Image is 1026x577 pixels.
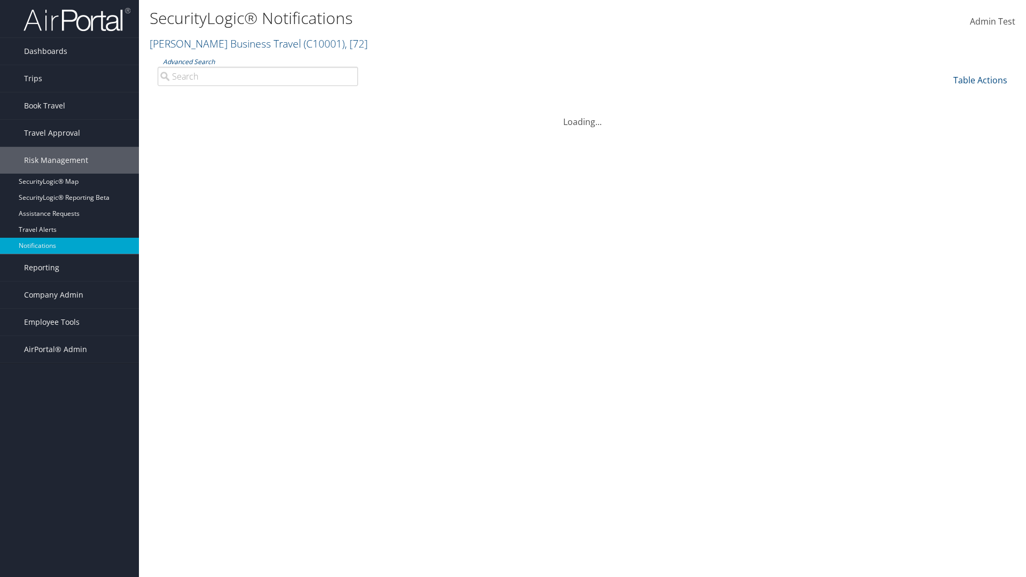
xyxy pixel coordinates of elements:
a: Table Actions [953,74,1007,86]
input: Advanced Search [158,67,358,86]
img: airportal-logo.png [24,7,130,32]
a: Admin Test [970,5,1015,38]
span: , [ 72 ] [345,36,368,51]
span: ( C10001 ) [304,36,345,51]
span: Trips [24,65,42,92]
span: Reporting [24,254,59,281]
span: Admin Test [970,15,1015,27]
h1: SecurityLogic® Notifications [150,7,727,29]
span: AirPortal® Admin [24,336,87,363]
span: Dashboards [24,38,67,65]
span: Book Travel [24,92,65,119]
div: Loading... [150,103,1015,128]
span: Travel Approval [24,120,80,146]
span: Risk Management [24,147,88,174]
a: [PERSON_NAME] Business Travel [150,36,368,51]
span: Employee Tools [24,309,80,336]
span: Company Admin [24,282,83,308]
a: Advanced Search [163,57,215,66]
